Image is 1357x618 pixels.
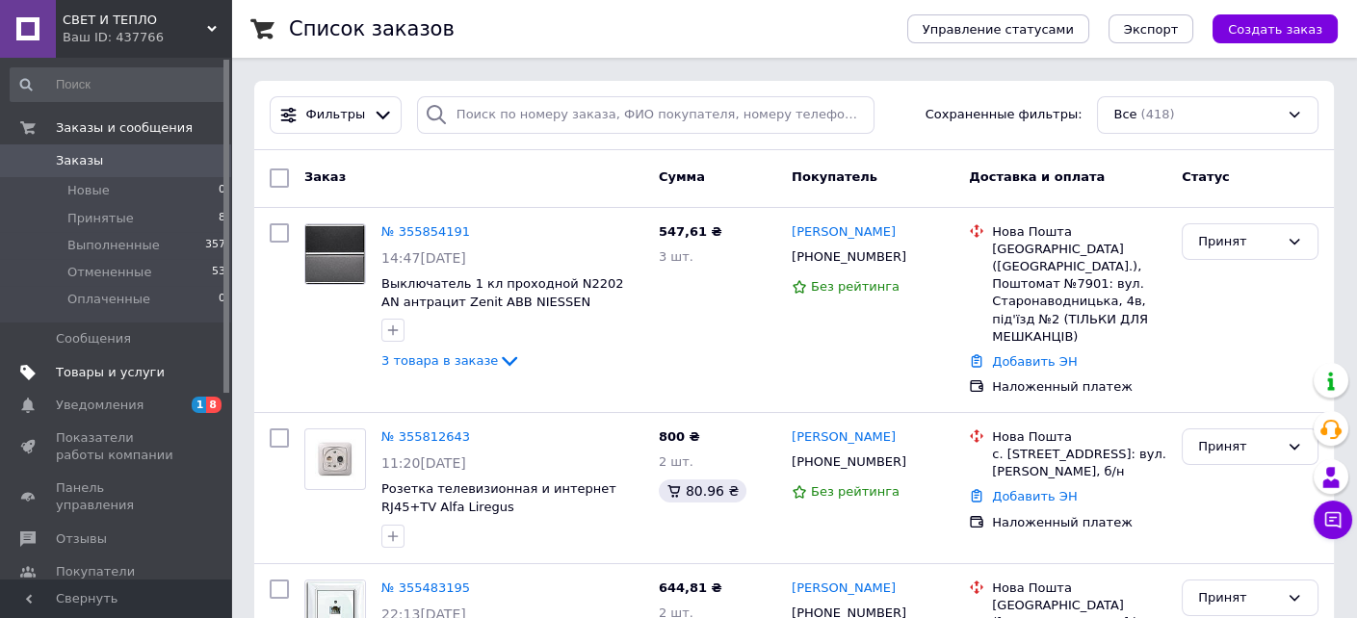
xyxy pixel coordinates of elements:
span: Сумма [659,169,705,184]
button: Управление статусами [907,14,1089,43]
span: 14:47[DATE] [381,250,466,266]
div: [PHONE_NUMBER] [788,245,910,270]
a: Фото товару [304,428,366,490]
div: Нова Пошта [992,579,1166,597]
span: Товары и услуги [56,364,165,381]
span: 8 [206,397,222,413]
a: Добавить ЭН [992,489,1077,503]
a: [PERSON_NAME] [792,579,896,598]
div: [GEOGRAPHIC_DATA] ([GEOGRAPHIC_DATA].), Поштомат №7901: вул. Старонаводницька, 4в, під'їзд №2 (ТІ... [992,241,1166,346]
span: 1 [192,397,207,413]
span: Панель управления [56,479,178,514]
button: Чат с покупателем [1314,501,1352,539]
span: 11:20[DATE] [381,455,466,471]
span: Заказ [304,169,346,184]
a: Создать заказ [1193,21,1338,36]
div: Наложенный платеж [992,378,1166,396]
span: 0 [219,182,225,199]
span: 644,81 ₴ [659,580,722,595]
span: Все [1113,106,1136,124]
h1: Список заказов [289,17,455,40]
span: Сообщения [56,330,131,348]
a: Фото товару [304,223,366,285]
img: Фото товару [305,224,365,284]
span: 2 шт. [659,454,693,469]
a: [PERSON_NAME] [792,223,896,242]
span: Фильтры [306,106,366,124]
span: Экспорт [1124,22,1178,37]
span: Уведомления [56,397,144,414]
a: № 355854191 [381,224,470,239]
span: Сохраненные фильтры: [926,106,1083,124]
div: Принят [1198,588,1279,608]
span: Без рейтинга [811,484,900,499]
span: Покупатели [56,563,135,580]
span: 3 шт. [659,249,693,264]
span: Покупатель [792,169,877,184]
div: Нова Пошта [992,428,1166,446]
span: 800 ₴ [659,429,700,444]
span: СВЕТ И ТЕПЛО [63,12,207,29]
span: 53 [212,264,225,281]
a: № 355812643 [381,429,470,444]
img: Фото товару [315,429,354,489]
span: Принятые [67,210,134,227]
span: Заказы и сообщения [56,119,193,137]
span: Без рейтинга [811,279,900,294]
div: Принят [1198,437,1279,457]
div: Принят [1198,232,1279,252]
span: 3 товара в заказе [381,353,498,368]
button: Экспорт [1109,14,1193,43]
span: Выполненные [67,237,160,254]
a: № 355483195 [381,580,470,595]
span: 547,61 ₴ [659,224,722,239]
span: Создать заказ [1228,22,1322,37]
span: Доставка и оплата [969,169,1105,184]
span: Оплаченные [67,291,150,308]
div: 80.96 ₴ [659,479,746,502]
a: Добавить ЭН [992,354,1077,369]
span: 0 [219,291,225,308]
span: Заказы [56,152,103,169]
a: 3 товара в заказе [381,353,521,368]
a: [PERSON_NAME] [792,428,896,447]
div: Ваш ID: 437766 [63,29,231,46]
a: Розетка телевизионная и интернет RJ45+TV Alfa Liregus [381,481,616,514]
span: Новые [67,182,110,199]
span: (418) [1141,107,1175,121]
span: Управление статусами [923,22,1074,37]
span: 357 [205,237,225,254]
span: 8 [219,210,225,227]
div: Нова Пошта [992,223,1166,241]
div: Наложенный платеж [992,514,1166,531]
div: [PHONE_NUMBER] [788,450,910,475]
div: с. [STREET_ADDRESS]: вул. [PERSON_NAME], б/н [992,446,1166,480]
input: Поиск по номеру заказа, ФИО покупателя, номеру телефона, Email, номеру накладной [417,96,874,134]
button: Создать заказ [1213,14,1338,43]
a: Выключатель 1 кл проходной N2202 AN антрацит Zenit ABB NIESSEN [381,276,624,309]
input: Поиск [10,67,227,102]
span: Отмененные [67,264,151,281]
span: Статус [1182,169,1230,184]
span: Показатели работы компании [56,429,178,464]
span: Отзывы [56,530,107,548]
